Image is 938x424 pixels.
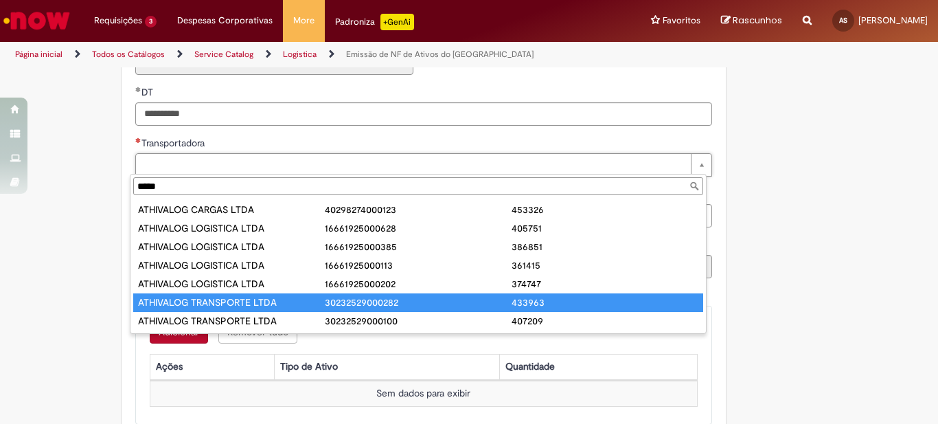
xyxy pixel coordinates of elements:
div: 16661925000202 [325,277,512,291]
div: 386851 [512,240,698,254]
div: 30232529000100 [325,314,512,328]
div: 453326 [512,203,698,216]
div: ATHIVALOG CARGAS LTDA [138,203,325,216]
div: 433963 [512,295,698,309]
div: 405751 [512,221,698,235]
div: 16661925000628 [325,221,512,235]
div: ATHIVALOG LOGISTICA LTDA [138,221,325,235]
div: 30232529000282 [325,295,512,309]
div: 40298274000123 [325,203,512,216]
div: 407209 [512,314,698,328]
div: 16661925000113 [325,258,512,272]
div: ATHIVALOG TRANSPORTE LTDA [138,314,325,328]
div: ATHIVALOG LOGISTICA LTDA [138,240,325,254]
div: ATHIVALOG LOGISTICA LTDA [138,277,325,291]
div: 361415 [512,258,698,272]
div: 16661925000385 [325,240,512,254]
div: 374747 [512,277,698,291]
ul: Transportadora [130,198,706,333]
div: ATHIVALOG LOGISTICA LTDA [138,258,325,272]
div: ATHIVALOG TRANSPORTE LTDA [138,295,325,309]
